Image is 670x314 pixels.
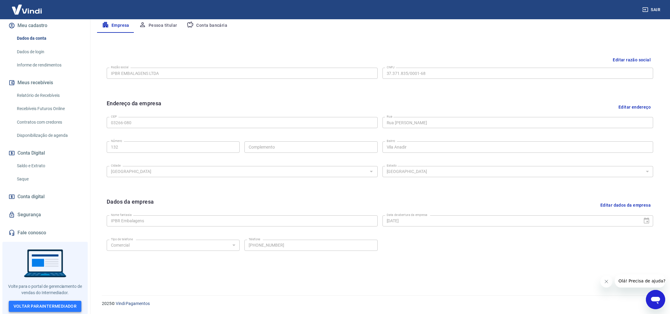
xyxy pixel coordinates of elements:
a: Contratos com credores [14,116,83,128]
a: Relatório de Recebíveis [14,89,83,102]
label: Bairro [387,139,395,143]
a: Recebíveis Futuros Online [14,103,83,115]
button: Conta Digital [7,146,83,160]
a: Conta digital [7,190,83,203]
a: Vindi Pagamentos [116,301,150,306]
label: Rua [387,114,392,119]
h6: Dados da empresa [107,198,154,213]
label: Estado [387,163,397,168]
a: Informe de rendimentos [14,59,83,71]
label: Número [111,139,122,143]
button: Meus recebíveis [7,76,83,89]
a: Dados de login [14,46,83,58]
label: CNPJ [387,65,395,69]
a: Voltar paraIntermediador [9,301,82,312]
label: Nome fantasia [111,213,132,217]
label: Tipo de telefone [111,237,133,242]
iframe: Botão para abrir a janela de mensagens [646,290,665,309]
span: Olá! Precisa de ajuda? [4,4,51,9]
button: Conta bancária [182,18,232,33]
button: Pessoa titular [134,18,182,33]
button: Meu cadastro [7,19,83,32]
label: Razão social [111,65,129,69]
button: Empresa [97,18,134,33]
span: Conta digital [17,192,45,201]
button: Editar dados da empresa [598,198,653,213]
button: Editar endereço [616,99,653,115]
label: Telefone [249,237,260,242]
label: CEP [111,114,117,119]
a: Fale conosco [7,226,83,239]
iframe: Mensagem da empresa [615,274,665,288]
a: Saque [14,173,83,185]
a: Disponibilização de agenda [14,129,83,142]
button: Editar razão social [610,54,653,66]
button: Sair [641,4,663,15]
p: 2025 © [102,300,656,307]
a: Segurança [7,208,83,221]
img: Vindi [7,0,46,19]
iframe: Fechar mensagem [600,276,612,288]
label: Cidade [111,163,121,168]
h6: Endereço da empresa [107,99,162,115]
input: Digite aqui algumas palavras para buscar a cidade [109,168,366,175]
a: Saldo e Extrato [14,160,83,172]
input: DD/MM/YYYY [382,215,638,226]
label: Data de abertura da empresa [387,213,427,217]
a: Dados da conta [14,32,83,45]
